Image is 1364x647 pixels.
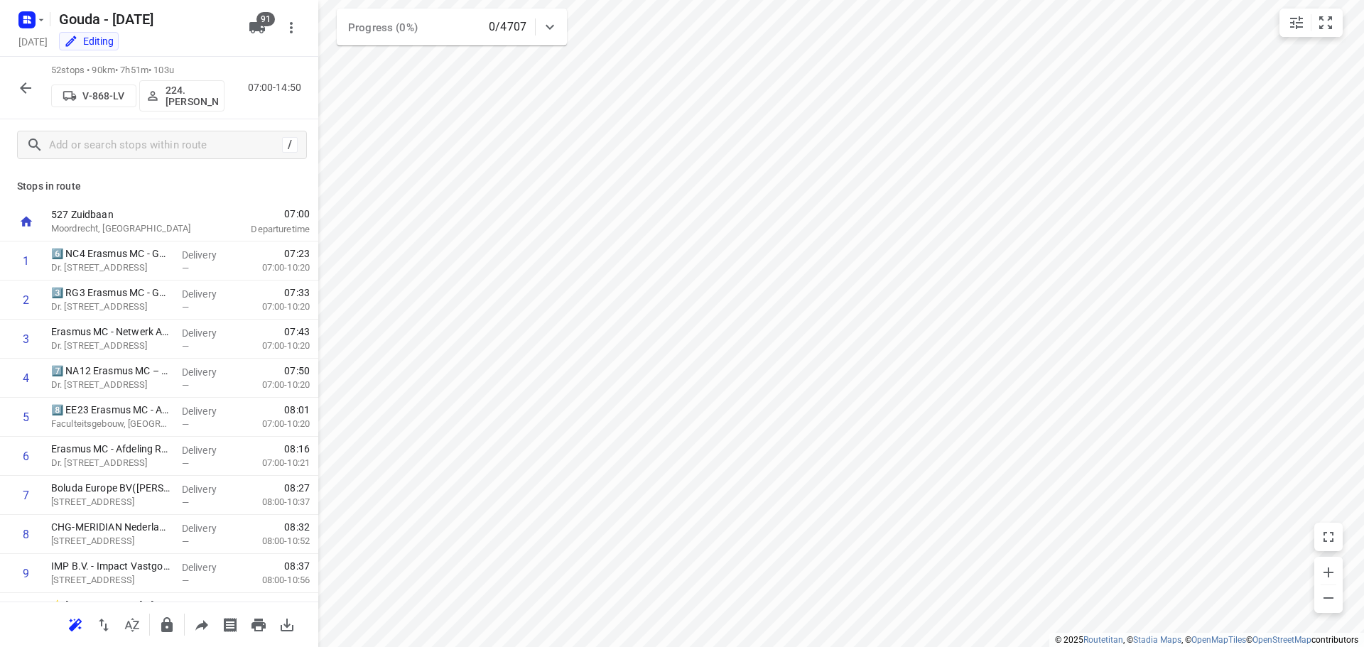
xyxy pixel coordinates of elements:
[51,246,170,261] p: 6️⃣ NC4 Erasmus MC - Gebouw NC - Bureau Nazorg(Zorgadministratie)
[13,33,53,50] h5: Project date
[23,528,29,541] div: 8
[1191,635,1246,645] a: OpenMapTiles
[239,300,310,314] p: 07:00-10:20
[51,286,170,300] p: 3️⃣ RG3 Erasmus MC - Gebouw RG - Poli Longgeneeskunde(L. de Ruiter, B.N. den Hartog-Ockeloen, L. ...
[23,489,29,502] div: 7
[273,617,301,631] span: Download route
[182,497,189,508] span: —
[23,293,29,307] div: 2
[182,263,189,273] span: —
[1252,635,1311,645] a: OpenStreetMap
[182,365,234,379] p: Delivery
[51,300,170,314] p: Dr. Molewaterplein 40, Rotterdam
[284,286,310,300] span: 07:33
[51,378,170,392] p: Dr. Molewaterplein 40, Rotterdam
[284,325,310,339] span: 07:43
[182,458,189,469] span: —
[51,339,170,353] p: Dr. Molewaterplein 40, Rotterdam
[182,536,189,547] span: —
[284,481,310,495] span: 08:27
[182,287,234,301] p: Delivery
[51,325,170,339] p: Erasmus MC - Netwerk Acute Zorg Zuidwest(Suzanne Klomp)
[182,521,234,535] p: Delivery
[166,85,218,107] p: 224.[PERSON_NAME]
[23,254,29,268] div: 1
[239,378,310,392] p: 07:00-10:20
[1083,635,1123,645] a: Routetitan
[489,18,526,36] p: 0/4707
[153,611,181,639] button: Lock route
[239,261,310,275] p: 07:00-10:20
[51,495,170,509] p: [STREET_ADDRESS]
[64,34,114,48] div: You are currently in edit mode.
[182,482,234,496] p: Delivery
[51,520,170,534] p: CHG-MERIDIAN Nederland B.V.(Algemeen)
[256,12,275,26] span: 91
[1279,9,1343,37] div: small contained button group
[23,332,29,346] div: 3
[182,341,189,352] span: —
[51,364,170,378] p: 7️⃣ NA12 Erasmus MC – Immunologie NA-1211(Gellof van Steenis)
[1311,9,1340,37] button: Fit zoom
[182,380,189,391] span: —
[348,21,418,34] span: Progress (0%)
[284,598,310,612] span: 08:42
[51,207,199,222] p: 527 Zuidbaan
[337,9,567,45] div: Progress (0%)0/4707
[284,403,310,417] span: 08:01
[51,417,170,431] p: Faculteitsgebouw, Rotterdam
[49,134,282,156] input: Add or search stops within route
[118,617,146,631] span: Sort by time window
[284,442,310,456] span: 08:16
[51,64,224,77] p: 52 stops • 90km • 7h51m • 103u
[51,598,170,612] p: ⭐ Stolt Nielsen - Rotterdam - Westerlaan(Mevr. Linda van Heulen)
[284,364,310,378] span: 07:50
[239,456,310,470] p: 07:00-10:21
[216,617,244,631] span: Print shipping labels
[182,419,189,430] span: —
[53,8,237,31] h5: Rename
[284,559,310,573] span: 08:37
[23,567,29,580] div: 9
[51,403,170,417] p: 8️⃣ EE23 Erasmus MC - Afdeling Experimentele Cardiologie(Esther van de Kamp)
[139,80,224,112] button: 224.[PERSON_NAME]
[51,442,170,456] p: Erasmus MC - Afdeling Receptie & Beveiliging(Hemant Gaya)
[216,222,310,236] p: Departure time
[23,450,29,463] div: 6
[23,411,29,424] div: 5
[244,617,273,631] span: Print route
[51,573,170,587] p: [STREET_ADDRESS]
[51,559,170,573] p: IMP B.V. - Impact Vastgoed(Ingrid Roeling)
[23,371,29,385] div: 4
[216,207,310,221] span: 07:00
[182,326,234,340] p: Delivery
[51,481,170,495] p: Boluda Europe BV(Joke Voorkamp)
[182,575,189,586] span: —
[51,222,199,236] p: Moordrecht, [GEOGRAPHIC_DATA]
[239,573,310,587] p: 08:00-10:56
[1133,635,1181,645] a: Stadia Maps
[248,80,307,95] p: 07:00-14:50
[282,137,298,153] div: /
[182,404,234,418] p: Delivery
[1055,635,1358,645] li: © 2025 , © , © © contributors
[239,417,310,431] p: 07:00-10:20
[284,520,310,534] span: 08:32
[51,534,170,548] p: Westerlaan 20B, Rotterdam
[182,302,189,312] span: —
[51,456,170,470] p: Dr. Molewaterplein 40, Rotterdam
[239,495,310,509] p: 08:00-10:37
[239,339,310,353] p: 07:00-10:20
[182,248,234,262] p: Delivery
[182,560,234,575] p: Delivery
[51,85,136,107] button: V-868-LV
[277,13,305,42] button: More
[90,617,118,631] span: Reverse route
[239,534,310,548] p: 08:00-10:52
[17,179,301,194] p: Stops in route
[182,599,234,614] p: Delivery
[284,246,310,261] span: 07:23
[51,261,170,275] p: Dr. Molewaterplein 40, Rotterdam
[188,617,216,631] span: Share route
[182,443,234,457] p: Delivery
